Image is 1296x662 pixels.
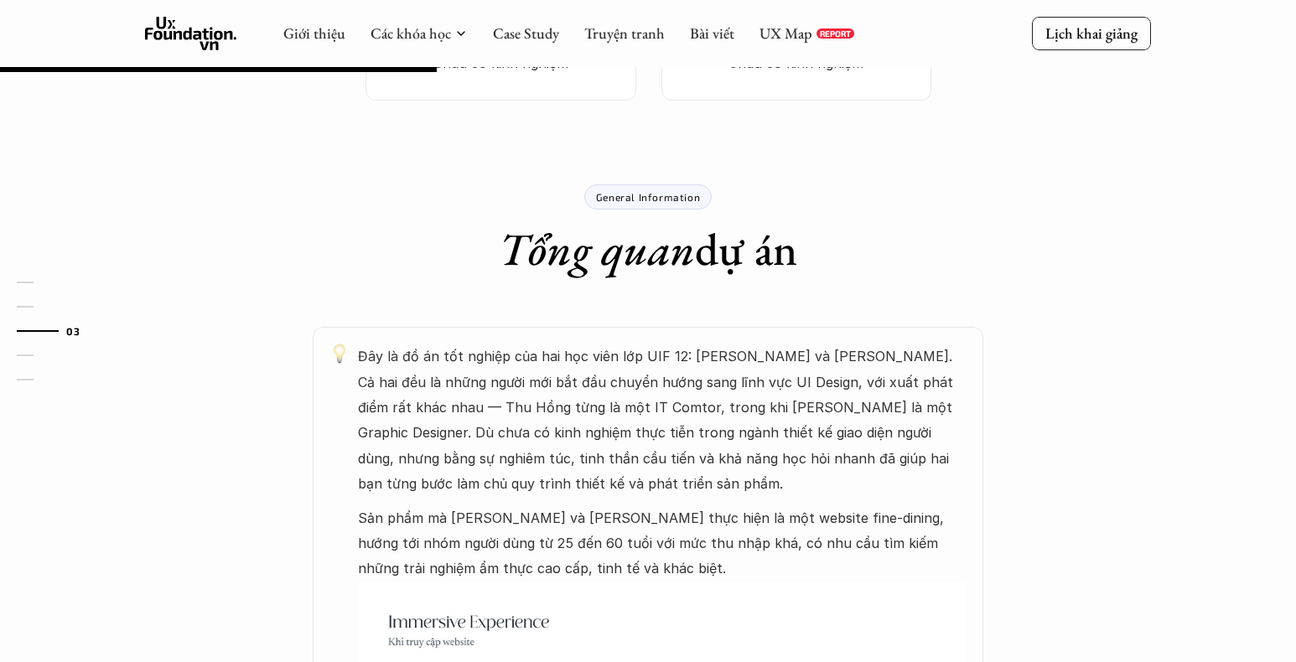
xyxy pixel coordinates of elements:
[1045,23,1138,43] p: Lịch khai giảng
[596,191,700,203] p: General Information
[690,23,734,43] a: Bài viết
[17,321,96,341] a: 03
[820,28,851,39] p: REPORT
[499,220,695,278] em: Tổng quan
[493,23,559,43] a: Case Study
[358,505,967,582] p: Sản phẩm mà [PERSON_NAME] và [PERSON_NAME] thực hiện là một website fine-dining, hướng tới nhóm n...
[358,344,967,496] p: Đây là đồ án tốt nghiệp của hai học viên lớp UIF 12: [PERSON_NAME] và [PERSON_NAME]. Cả hai đều l...
[759,23,812,43] a: UX Map
[371,23,451,43] a: Các khóa học
[283,23,345,43] a: Giới thiệu
[584,23,665,43] a: Truyện tranh
[1032,17,1151,49] a: Lịch khai giảng
[66,325,80,337] strong: 03
[499,222,797,277] h1: dự án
